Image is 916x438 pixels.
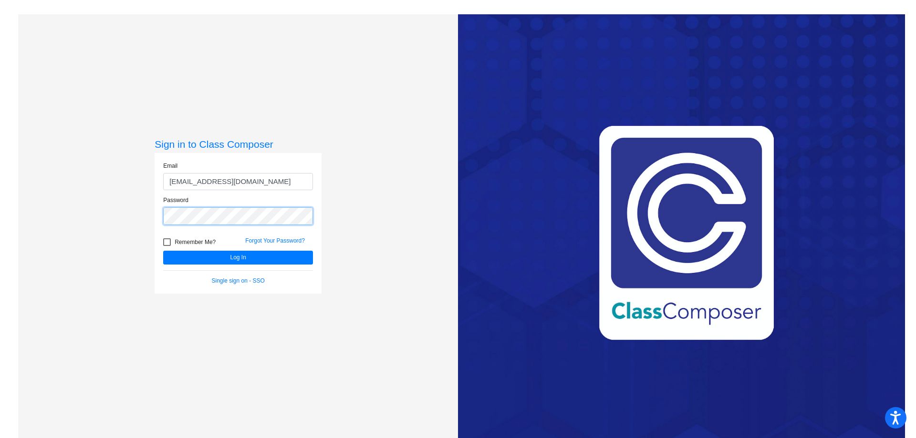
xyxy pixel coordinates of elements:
[163,196,188,204] label: Password
[175,236,216,248] span: Remember Me?
[163,162,177,170] label: Email
[155,138,322,150] h3: Sign in to Class Composer
[245,237,305,244] a: Forgot Your Password?
[163,251,313,265] button: Log In
[212,277,265,284] a: Single sign on - SSO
